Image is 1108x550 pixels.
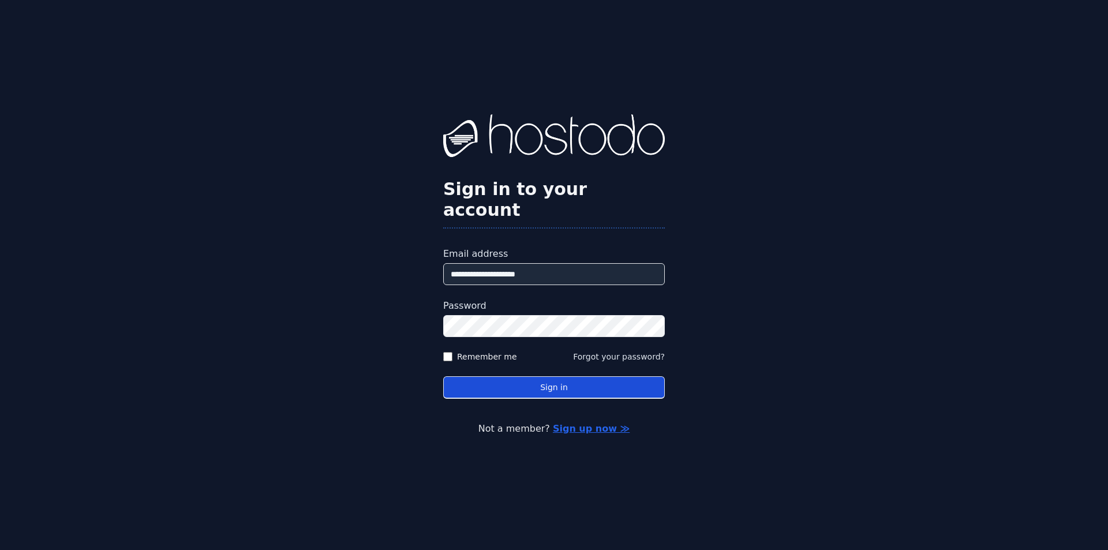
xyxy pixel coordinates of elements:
[55,422,1053,436] p: Not a member?
[553,423,630,434] a: Sign up now ≫
[443,114,665,160] img: Hostodo
[443,376,665,399] button: Sign in
[443,247,665,261] label: Email address
[457,351,517,362] label: Remember me
[443,179,665,220] h2: Sign in to your account
[573,351,665,362] button: Forgot your password?
[443,299,665,313] label: Password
